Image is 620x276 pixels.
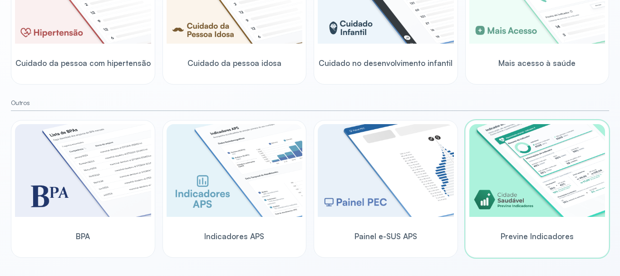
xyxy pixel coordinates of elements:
span: Previne Indicadores [501,231,574,241]
span: Painel e-SUS APS [354,231,417,241]
span: Cuidado no desenvolvimento infantil [319,58,453,68]
span: BPA [76,231,90,241]
span: Indicadores APS [204,231,264,241]
img: pec-panel.png [318,124,454,217]
span: Cuidado da pessoa idosa [187,58,281,68]
span: Cuidado da pessoa com hipertensão [15,58,151,68]
img: previne-brasil.png [469,124,605,217]
span: Mais acesso à saúde [498,58,576,68]
img: aps-indicators.png [167,124,303,217]
img: bpa.png [15,124,151,217]
small: Outros [11,99,609,107]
